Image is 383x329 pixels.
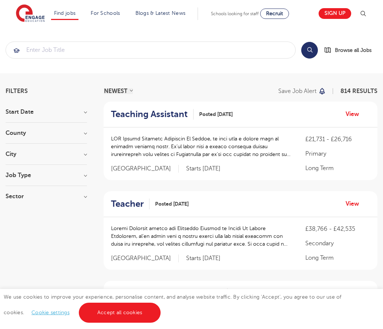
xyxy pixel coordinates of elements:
a: Blogs & Latest News [135,10,186,16]
p: £38,766 - £42,535 [305,225,370,233]
h3: Start Date [6,109,87,115]
p: £21,731 - £26,716 [305,135,370,144]
a: Sign up [319,8,351,19]
p: Long Term [305,253,370,262]
p: Starts [DATE] [186,255,221,262]
a: Recruit [260,9,289,19]
p: Loremi Dolorsit ametco adi Elitseddo Eiusmod te Incidi Ut Labore Etdolorem, al’en admin veni q no... [111,225,290,248]
button: Search [301,42,318,59]
h3: Sector [6,193,87,199]
span: 814 RESULTS [340,88,377,94]
a: Browse all Jobs [324,46,377,54]
a: View [346,109,364,119]
span: Posted [DATE] [155,200,189,208]
button: Save job alert [278,88,326,94]
span: Posted [DATE] [199,110,233,118]
a: Teacher [111,199,149,209]
span: Recruit [266,11,283,16]
h3: Job Type [6,172,87,178]
img: Engage Education [16,4,45,23]
span: [GEOGRAPHIC_DATA] [111,255,179,262]
a: View [346,199,364,209]
h2: Teacher [111,199,144,209]
a: Cookie settings [31,310,70,315]
p: Secondary [305,239,370,248]
p: Starts [DATE] [186,165,221,173]
p: Save job alert [278,88,316,94]
span: Filters [6,88,28,94]
h3: City [6,151,87,157]
a: For Schools [91,10,120,16]
a: Accept all cookies [79,303,161,323]
p: Primary [305,149,370,158]
a: Reception Teaching Assistant [111,288,228,310]
h2: Reception Teaching Assistant [111,288,222,310]
div: Submit [6,41,296,59]
span: Schools looking for staff [211,11,259,16]
span: We use cookies to improve your experience, personalise content, and analyse website traffic. By c... [4,294,342,315]
h3: County [6,130,87,136]
a: Teaching Assistant [111,109,194,120]
span: [GEOGRAPHIC_DATA] [111,165,179,173]
a: Find jobs [54,10,76,16]
h2: Teaching Assistant [111,109,188,120]
p: LOR Ipsumd Sitametc Adipiscin El Seddoe, te inci utla e dolore magn al enimadm veniamq nostr. Ex’... [111,135,290,158]
input: Submit [6,42,295,58]
span: Browse all Jobs [335,46,372,54]
p: Long Term [305,164,370,173]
